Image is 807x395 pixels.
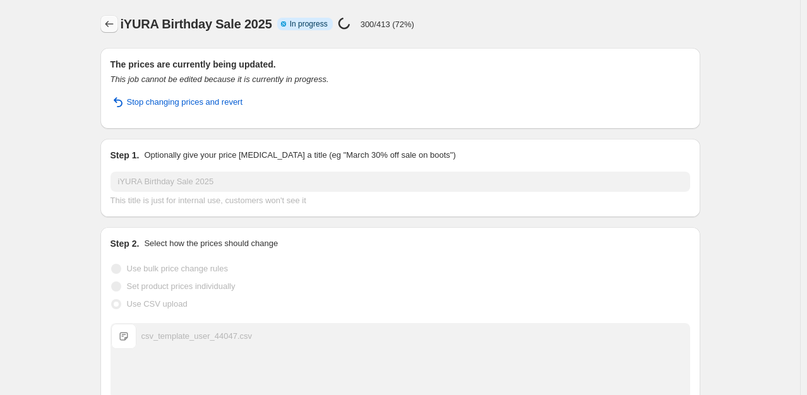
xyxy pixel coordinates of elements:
[103,92,251,112] button: Stop changing prices and revert
[144,149,455,162] p: Optionally give your price [MEDICAL_DATA] a title (eg "March 30% off sale on boots")
[100,15,118,33] button: Price change jobs
[111,172,690,192] input: 30% off holiday sale
[111,237,140,250] h2: Step 2.
[127,281,236,291] span: Set product prices individually
[144,237,278,250] p: Select how the prices should change
[127,264,228,273] span: Use bulk price change rules
[127,299,188,309] span: Use CSV upload
[361,20,414,29] p: 300/413 (72%)
[111,196,306,205] span: This title is just for internal use, customers won't see it
[141,330,253,343] div: csv_template_user_44047.csv
[290,19,328,29] span: In progress
[111,74,329,84] i: This job cannot be edited because it is currently in progress.
[111,149,140,162] h2: Step 1.
[121,17,272,31] span: iYURA Birthday Sale 2025
[127,96,243,109] span: Stop changing prices and revert
[111,58,690,71] h2: The prices are currently being updated.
